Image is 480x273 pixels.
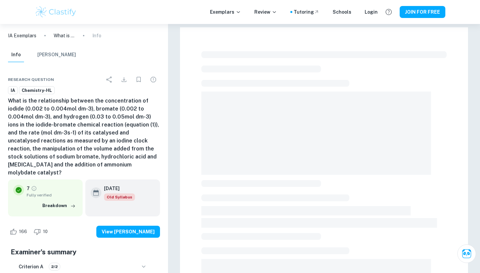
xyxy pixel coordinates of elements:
[117,73,131,86] div: Download
[31,185,37,191] a: Grade fully verified
[8,32,36,39] a: IA Exemplars
[104,193,135,201] span: Old Syllabus
[41,201,77,211] button: Breakdown
[457,244,476,263] button: Ask Clai
[92,32,101,39] p: Info
[210,8,241,16] p: Exemplars
[8,97,160,177] h6: What is the relationship between the concentration of iodide (0.002 to 0.004mol dm-3), bromate (0...
[333,8,351,16] a: Schools
[19,87,54,94] span: Chemistry-HL
[19,86,55,95] a: Chemistry-HL
[383,6,394,18] button: Help and Feedback
[27,192,77,198] span: Fully verified
[8,77,54,83] span: Research question
[27,185,30,192] p: 7
[19,263,43,270] h6: Criterion A
[11,247,157,257] h5: Examiner's summary
[37,48,76,62] button: [PERSON_NAME]
[104,185,130,192] h6: [DATE]
[8,226,31,237] div: Like
[15,228,31,235] span: 166
[8,87,17,94] span: IA
[8,48,24,62] button: Info
[39,228,51,235] span: 10
[104,193,135,201] div: Starting from the May 2025 session, the Chemistry IA requirements have changed. It's OK to refer ...
[254,8,277,16] p: Review
[147,73,160,86] div: Report issue
[8,86,18,95] a: IA
[400,6,445,18] button: JOIN FOR FREE
[32,226,51,237] div: Dislike
[132,73,145,86] div: Bookmark
[294,8,319,16] a: Tutoring
[49,264,60,270] span: 2/2
[96,226,160,238] button: View [PERSON_NAME]
[54,32,75,39] p: What is the relationship between the concentration of iodide (0.002 to 0.004mol dm-3), bromate (0...
[103,73,116,86] div: Share
[35,5,77,19] img: Clastify logo
[365,8,378,16] a: Login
